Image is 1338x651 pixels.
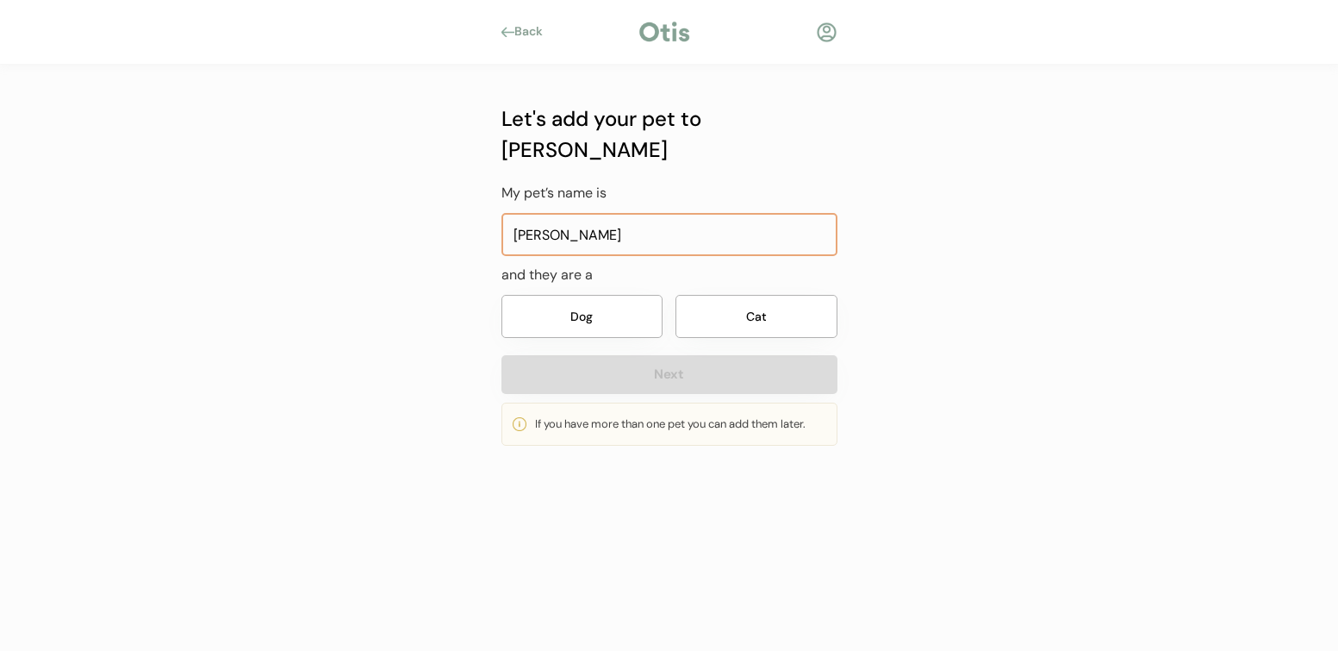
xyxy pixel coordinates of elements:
[501,103,837,166] div: Let's add your pet to [PERSON_NAME]
[501,183,837,204] div: My pet’s name is
[675,295,837,338] button: Cat
[501,213,837,256] input: Your pet's name
[535,416,826,433] div: If you have more than one pet you can add them later.
[501,265,837,286] div: and they are a
[514,23,553,41] div: Back
[501,295,663,338] button: Dog
[501,355,837,394] button: Next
